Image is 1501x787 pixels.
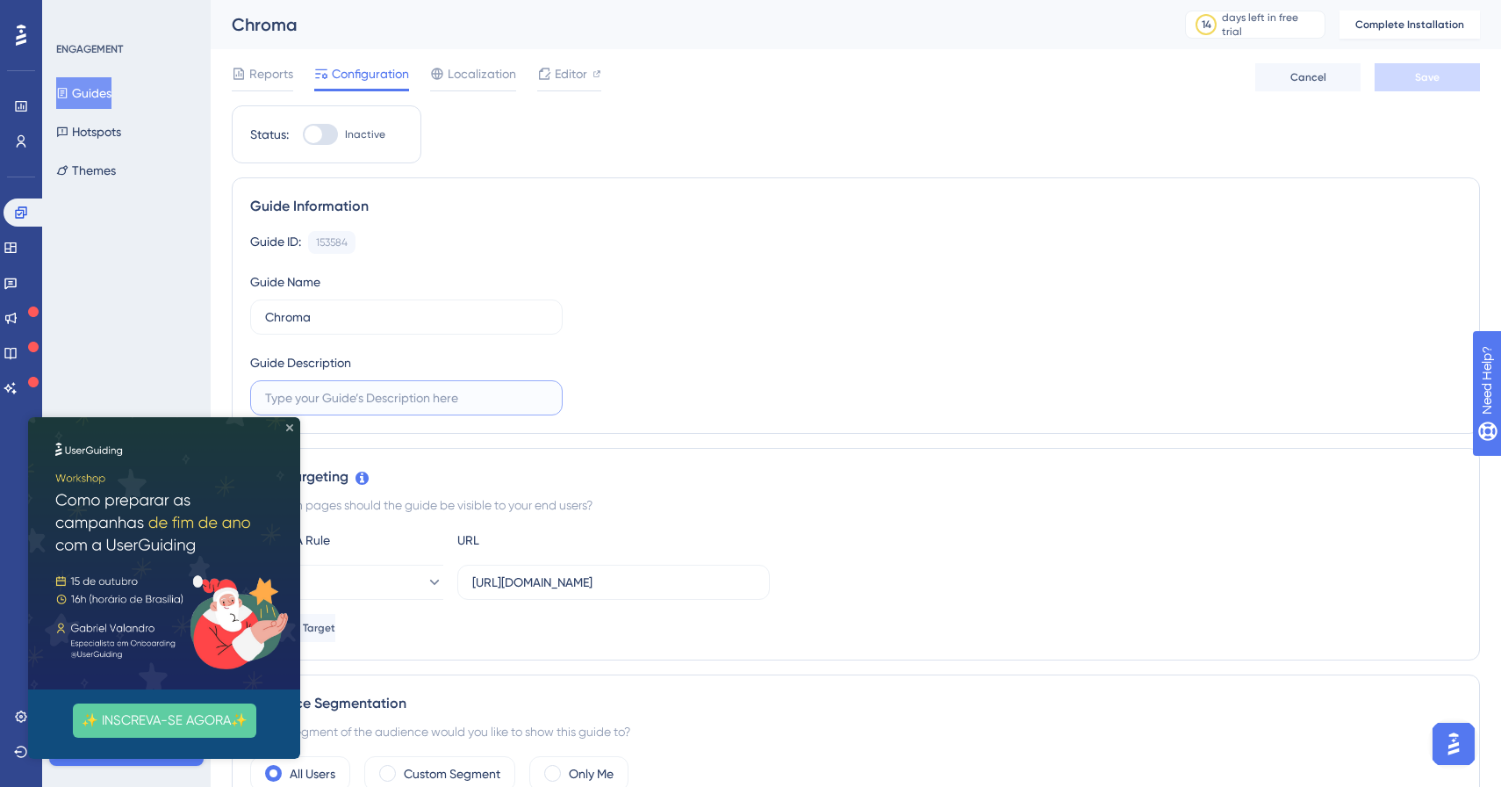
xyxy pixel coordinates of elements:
span: Editor [555,63,587,84]
label: Only Me [569,763,614,784]
div: Page Targeting [250,466,1461,487]
div: ENGAGEMENT [56,42,123,56]
div: Audience Segmentation [250,693,1461,714]
span: Configuration [332,63,409,84]
div: Guide ID: [250,231,301,254]
div: 14 [1202,18,1211,32]
div: Choose A Rule [250,530,443,551]
label: Custom Segment [404,763,500,784]
button: Complete Installation [1339,11,1480,39]
div: days left in free trial [1222,11,1319,39]
button: Save [1375,63,1480,91]
div: On which pages should the guide be visible to your end users? [250,495,1461,516]
div: Guide Name [250,271,320,292]
button: Themes [56,155,116,186]
span: Add a Target [269,621,335,635]
span: Inactive [345,127,385,141]
button: Guides [56,77,111,109]
button: equals [250,565,443,600]
label: All Users [290,763,335,784]
span: Need Help? [41,4,110,25]
div: URL [457,530,650,551]
input: Type your Guide’s Name here [265,307,548,327]
div: Chroma [232,12,1141,37]
div: Which segment of the audience would you like to show this guide to? [250,721,1461,742]
div: 153584 [316,235,348,249]
div: Status: [250,124,289,145]
span: Cancel [1290,70,1326,84]
button: ✨ INSCREVA-SE AGORA✨ [45,286,228,321]
span: Reports [249,63,293,84]
input: Type your Guide’s Description here [265,388,548,408]
input: yourwebsite.com/path [472,573,755,592]
div: Close Preview [258,7,265,14]
button: Hotspots [56,116,121,148]
div: Guide Description [250,352,351,373]
div: Guide Information [250,196,1461,217]
span: Complete Installation [1355,18,1464,32]
span: Localization [448,63,516,84]
button: Cancel [1255,63,1361,91]
iframe: UserGuiding AI Assistant Launcher [1427,718,1480,770]
span: Save [1415,70,1440,84]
